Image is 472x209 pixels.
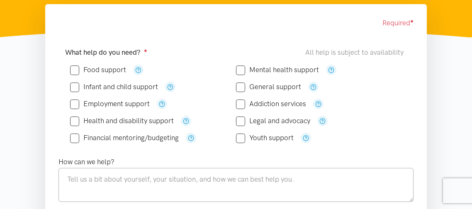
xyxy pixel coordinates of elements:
label: General support [236,83,301,90]
sup: ● [410,18,414,24]
label: Health and disability support [70,117,174,124]
label: Food support [70,66,126,73]
label: Youth support [236,134,294,141]
label: Legal and advocacy [236,117,310,124]
label: Financial mentoring/budgeting [70,134,179,141]
label: Employment support [70,100,150,107]
label: Mental health support [236,66,319,73]
label: Addiction services [236,100,306,107]
label: What help do you need? [65,47,147,58]
sup: ● [144,47,147,53]
div: All help is subject to availability [305,47,407,58]
div: Required [58,17,414,29]
label: Infant and child support [70,83,158,90]
label: How can we help? [58,156,114,168]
